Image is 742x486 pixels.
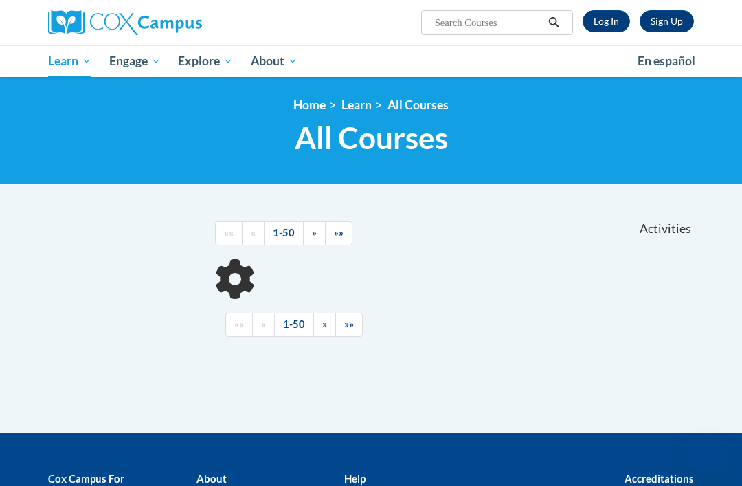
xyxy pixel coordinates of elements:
a: Begining [225,313,253,337]
span: » [322,318,327,330]
a: Learn [39,45,100,77]
span: » [312,227,317,239]
span: Learn [48,53,91,69]
div: Main menu [38,45,704,77]
span: All Courses [295,120,448,156]
span: « [251,227,256,239]
a: Next [303,221,326,245]
span: «« [224,227,234,239]
a: En español [629,47,704,76]
span: »» [334,227,344,239]
a: Cox Campus [48,10,249,35]
input: Search Courses [434,14,543,31]
a: Learn [341,98,372,112]
a: End [335,313,363,337]
a: About [242,45,306,77]
span: Activities [640,221,691,236]
a: Next [313,313,336,337]
a: 1-50 [264,221,304,245]
span: About [251,53,297,69]
a: Home [293,98,326,112]
a: 1-50 [274,313,314,337]
b: About [196,472,227,485]
img: Cox Campus [48,10,202,35]
b: Accreditations [625,472,694,485]
b: Cox Campus For [48,472,124,485]
a: Log In [583,10,630,32]
a: Begining [215,221,243,245]
button: Search [543,14,564,31]
a: Register [640,10,694,32]
a: Previous [242,221,265,245]
b: Help [344,472,366,485]
iframe: Button to launch messaging window [687,431,731,475]
span: En español [638,54,695,68]
a: Engage [100,45,170,77]
a: Explore [169,45,242,77]
span: Engage [109,53,161,69]
a: All Courses [387,98,449,112]
span: « [261,318,266,330]
a: End [325,221,352,245]
a: Previous [252,313,275,337]
span: »» [344,318,354,330]
span: «« [234,318,244,330]
span: Explore [178,53,233,69]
